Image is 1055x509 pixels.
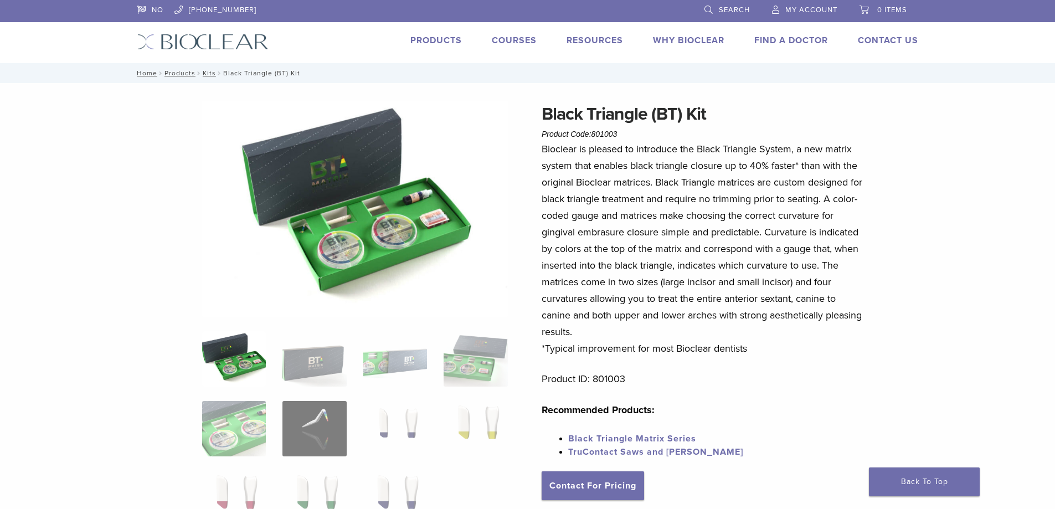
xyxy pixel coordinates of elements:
h1: Black Triangle (BT) Kit [542,101,867,127]
img: Bioclear [137,34,269,50]
nav: Black Triangle (BT) Kit [129,63,927,83]
span: / [157,70,164,76]
a: Black Triangle Matrix Series [568,433,696,444]
img: Black Triangle (BT) Kit - Image 7 [363,401,427,456]
p: Product ID: 801003 [542,371,867,387]
a: Products [410,35,462,46]
a: Kits [203,69,216,77]
span: My Account [785,6,837,14]
img: Intro-Black-Triangle-Kit-6-Copy-e1548792917662-324x324.jpg [202,331,266,387]
img: Black Triangle (BT) Kit - Image 3 [363,331,427,387]
img: Black Triangle (BT) Kit - Image 4 [444,331,507,387]
strong: Recommended Products: [542,404,655,416]
a: TruContact Saws and [PERSON_NAME] [568,446,743,457]
span: Search [719,6,750,14]
span: / [216,70,223,76]
a: Products [164,69,195,77]
span: / [195,70,203,76]
p: Bioclear is pleased to introduce the Black Triangle System, a new matrix system that enables blac... [542,141,867,357]
img: Black Triangle (BT) Kit - Image 8 [444,401,507,456]
img: Black Triangle (BT) Kit - Image 5 [202,401,266,456]
span: Product Code: [542,130,617,138]
a: Back To Top [869,467,980,496]
a: Contact For Pricing [542,471,644,500]
a: Find A Doctor [754,35,828,46]
img: Black Triangle (BT) Kit - Image 6 [282,401,346,456]
img: Intro Black Triangle Kit-6 - Copy [202,101,508,317]
a: Courses [492,35,537,46]
a: Home [133,69,157,77]
span: 801003 [591,130,617,138]
span: 0 items [877,6,907,14]
img: Black Triangle (BT) Kit - Image 2 [282,331,346,387]
a: Resources [567,35,623,46]
a: Why Bioclear [653,35,724,46]
a: Contact Us [858,35,918,46]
